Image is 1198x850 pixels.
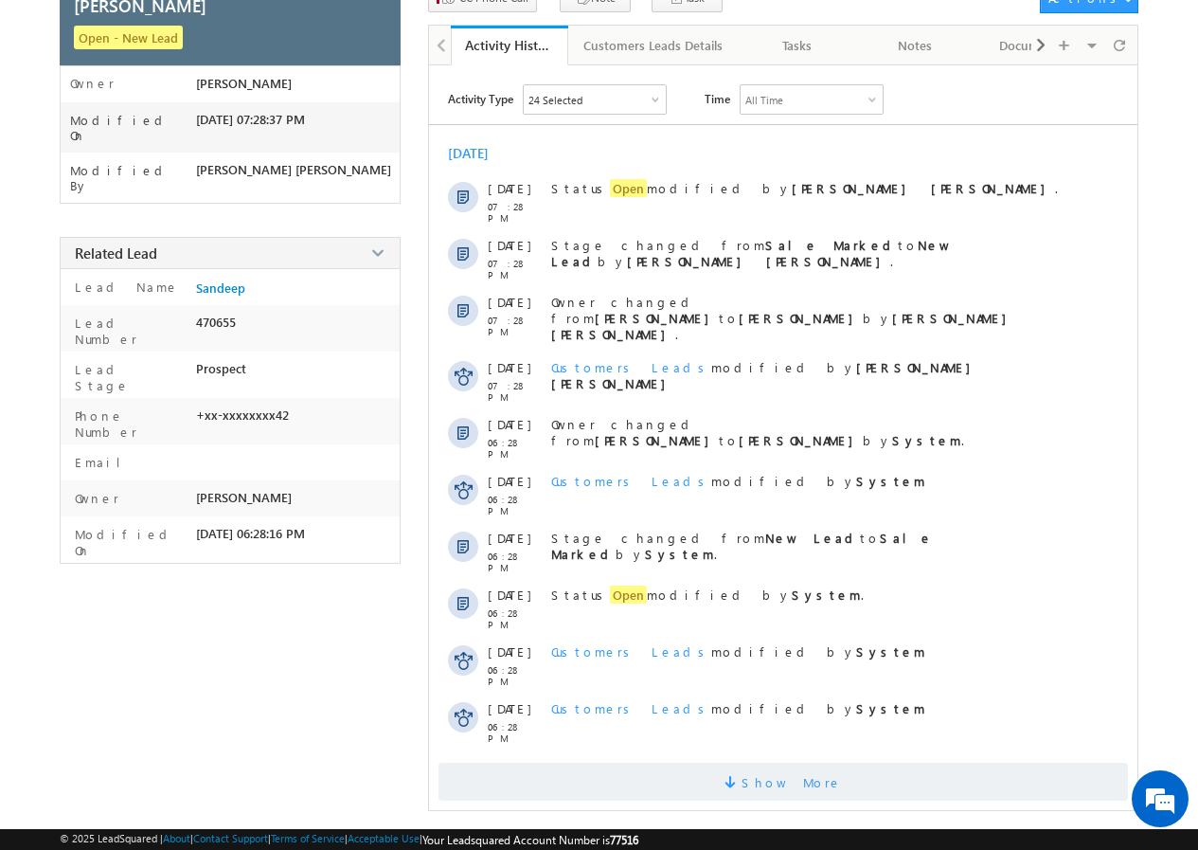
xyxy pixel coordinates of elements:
span: © 2025 LeadSquared | | | | | [60,832,638,847]
span: modified by [551,643,925,660]
strong: System [792,587,861,603]
strong: New Lead [551,237,951,269]
span: 06:28 PM [488,664,545,687]
img: d_60004797649_company_0_60004797649 [32,99,80,124]
span: [DATE] [488,294,530,310]
span: 07:28 PM [488,380,545,403]
a: About [163,832,190,844]
span: [DATE] [488,587,530,603]
strong: [PERSON_NAME] [PERSON_NAME] [551,359,980,391]
span: [PERSON_NAME] [PERSON_NAME] [196,162,391,177]
strong: System [892,432,961,448]
strong: System [856,643,925,660]
label: Phone Number [70,407,188,440]
div: [DATE] [448,144,510,162]
strong: [PERSON_NAME] [739,432,863,448]
span: Customers Leads [551,359,711,375]
a: Customers Leads Details [568,26,740,65]
span: Status modified by . [551,179,1058,197]
span: Time [705,84,730,113]
div: Owner Changed,Status Changed,Stage Changed,Source Changed,Notes & 19 more.. [524,85,666,114]
span: Owner changed from to by . [551,416,964,448]
span: Open [610,586,647,604]
span: Your Leadsquared Account Number is [422,833,638,847]
label: Lead Number [70,315,188,347]
span: Customers Leads [551,473,711,489]
a: Sandeep [196,280,245,296]
span: Customers Leads [551,643,711,660]
span: Activity Type [448,84,513,113]
span: Show More [742,763,842,801]
strong: [PERSON_NAME] [595,310,719,326]
span: 07:28 PM [488,258,545,280]
div: Notes [872,34,957,57]
li: Activity History [451,26,568,63]
strong: System [856,473,925,489]
span: Related Lead [75,244,157,262]
a: Activity History [451,26,568,65]
a: Documents [974,26,1092,65]
strong: [PERSON_NAME] [595,432,719,448]
label: Owner [70,76,115,91]
span: 06:28 PM [488,721,545,744]
span: Open - New Lead [74,26,183,49]
span: 06:28 PM [488,494,545,516]
a: Contact Support [193,832,268,844]
span: Stage changed from to by . [551,530,933,562]
div: Chat with us now [98,99,318,124]
span: 06:28 PM [488,551,545,573]
label: Owner [70,490,119,506]
span: [DATE] [488,643,530,660]
strong: [PERSON_NAME] [PERSON_NAME] [627,253,890,269]
strong: Sale Marked [551,530,933,562]
span: [PERSON_NAME] [196,490,292,505]
a: Notes [857,26,974,65]
label: Modified By [70,163,196,193]
a: Acceptable Use [348,832,420,844]
span: 06:28 PM [488,607,545,630]
div: Minimize live chat window [311,9,356,55]
span: [DATE] 07:28:37 PM [196,112,305,127]
span: 470655 [196,315,236,330]
span: [DATE] [488,237,530,253]
span: Stage changed from to by . [551,237,951,269]
div: All Time [745,94,783,106]
div: 24 Selected [528,94,582,106]
label: Modified On [70,526,188,558]
a: Tasks [740,26,857,65]
span: [DATE] [488,530,530,546]
strong: [PERSON_NAME] [739,310,863,326]
strong: [PERSON_NAME] [PERSON_NAME] [551,310,1016,342]
div: Tasks [755,34,840,57]
span: Customers Leads [551,700,711,716]
textarea: Type your message and hit 'Enter' [25,175,346,568]
strong: System [856,700,925,716]
a: Terms of Service [271,832,345,844]
span: [DATE] [488,416,530,432]
div: Customers Leads Details [583,34,723,57]
span: [DATE] [488,473,530,489]
span: modified by [551,473,925,489]
span: 77516 [610,833,638,847]
span: +xx-xxxxxxxx42 [196,407,289,423]
span: 07:28 PM [488,201,545,224]
span: Status modified by . [551,586,864,604]
span: [DATE] 06:28:16 PM [196,526,305,541]
span: [DATE] [488,700,530,716]
div: Activity History [465,36,554,54]
strong: [PERSON_NAME] [PERSON_NAME] [792,180,1055,196]
label: Lead Name [70,279,179,295]
label: Modified On [70,113,196,143]
strong: Sale Marked [765,237,898,253]
label: Email [70,454,135,470]
span: [DATE] [488,359,530,375]
span: modified by [551,359,1102,391]
span: Open [610,179,647,197]
span: Prospect [196,361,246,376]
span: [PERSON_NAME] [196,76,292,91]
span: Owner changed from to by . [551,294,1016,342]
label: Lead Stage [70,361,188,393]
span: 07:28 PM [488,315,545,337]
em: Start Chat [258,584,344,609]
